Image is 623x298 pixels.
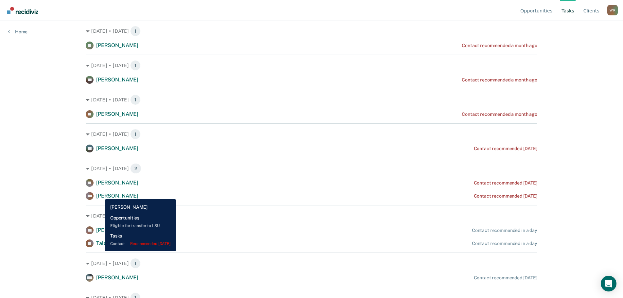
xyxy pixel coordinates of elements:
div: [DATE] • [DATE] 1 [86,129,537,139]
span: [PERSON_NAME] [96,111,138,117]
div: Contact recommended a month ago [462,77,537,83]
div: Open Intercom Messenger [601,276,616,291]
span: 2 [130,211,141,221]
span: 2 [130,163,141,174]
img: Recidiviz [7,7,38,14]
div: Contact recommended [DATE] [474,146,537,151]
span: [PERSON_NAME] [96,77,138,83]
div: [DATE] • [DATE] 1 [86,95,537,105]
div: Contact recommended in a day [472,241,537,246]
span: [PERSON_NAME] [96,274,138,281]
div: Contact recommended a month ago [462,112,537,117]
div: [DATE] • [DATE] 1 [86,258,537,269]
span: [PERSON_NAME] [96,145,138,151]
div: [DATE] • [DATE] 1 [86,60,537,71]
span: 1 [130,129,141,139]
span: [PERSON_NAME] [96,227,138,233]
span: [PERSON_NAME] [96,193,138,199]
span: [PERSON_NAME] [96,42,138,48]
div: Contact recommended a month ago [462,43,537,48]
a: Home [8,29,27,35]
span: 1 [130,258,141,269]
span: Talopatina King [96,240,134,246]
div: [DATE] • [DATE] 2 [86,163,537,174]
div: W R [607,5,618,15]
span: 1 [130,95,141,105]
div: [DATE] • [DATE] 2 [86,211,537,221]
span: 1 [130,26,141,36]
div: Contact recommended [DATE] [474,180,537,186]
div: Contact recommended in a day [472,228,537,233]
div: Contact recommended [DATE] [474,275,537,281]
button: Profile dropdown button [607,5,618,15]
div: [DATE] • [DATE] 1 [86,26,537,36]
span: [PERSON_NAME] [96,180,138,186]
div: Contact recommended [DATE] [474,193,537,199]
span: 1 [130,60,141,71]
